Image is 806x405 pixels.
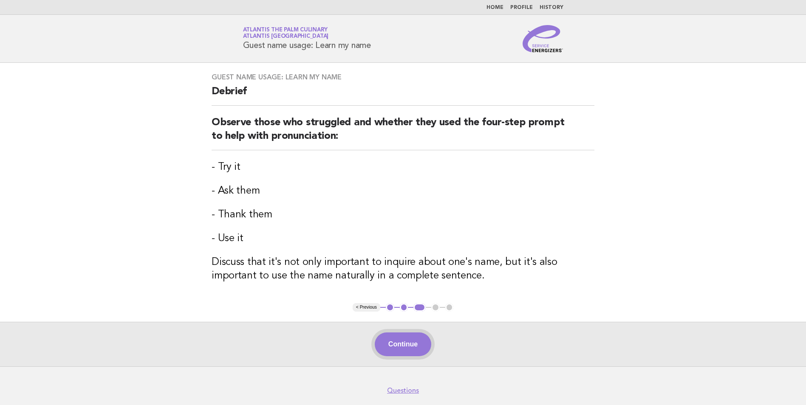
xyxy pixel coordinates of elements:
[243,27,329,39] a: Atlantis The Palm CulinaryAtlantis [GEOGRAPHIC_DATA]
[386,303,394,312] button: 1
[212,184,594,198] h3: - Ask them
[510,5,533,10] a: Profile
[243,34,329,39] span: Atlantis [GEOGRAPHIC_DATA]
[353,303,380,312] button: < Previous
[243,28,371,50] h1: Guest name usage: Learn my name
[212,73,594,82] h3: Guest name usage: Learn my name
[523,25,563,52] img: Service Energizers
[540,5,563,10] a: History
[212,208,594,222] h3: - Thank them
[212,85,594,106] h2: Debrief
[387,386,419,395] a: Questions
[375,332,431,356] button: Continue
[212,160,594,174] h3: - Try it
[212,232,594,245] h3: - Use it
[400,303,408,312] button: 2
[413,303,426,312] button: 3
[486,5,503,10] a: Home
[212,116,594,150] h2: Observe those who struggled and whether they used the four-step prompt to help with pronunciation:
[212,256,594,283] h3: Discuss that it's not only important to inquire about one's name, but it's also important to use ...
